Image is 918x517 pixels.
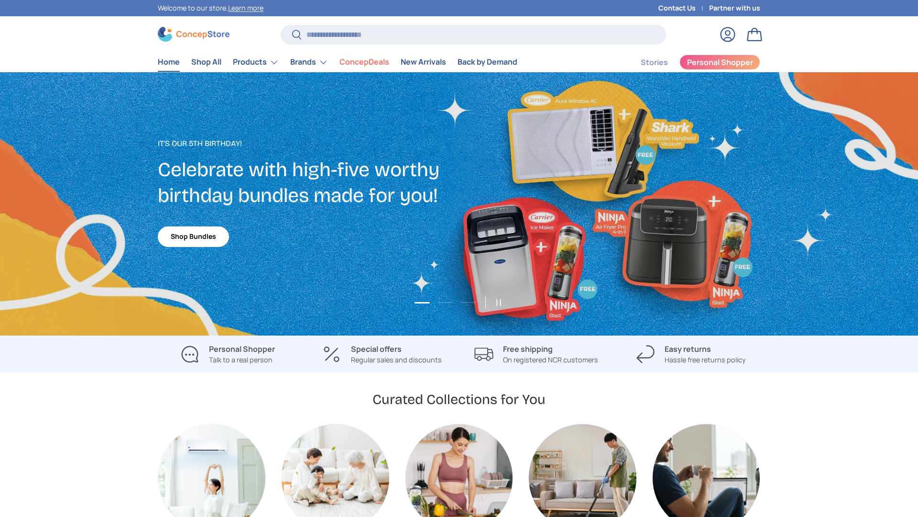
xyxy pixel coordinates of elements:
[227,53,284,72] summary: Products
[209,355,275,365] p: Talk to a real person
[191,53,221,71] a: Shop All
[351,344,402,354] strong: Special offers
[665,344,711,354] strong: Easy returns
[658,3,709,13] a: Contact Us
[158,3,263,13] p: Welcome to our store.
[158,27,229,42] img: ConcepStore
[158,157,459,209] h2: Celebrate with high-five worthy birthday bundles made for you!
[312,343,451,365] a: Special offers Regular sales and discounts
[621,343,760,365] a: Easy returns Hassle free returns policy
[687,58,753,66] span: Personal Shopper
[351,355,442,365] p: Regular sales and discounts
[158,53,517,72] nav: Primary
[372,391,546,408] h2: Curated Collections for You
[233,53,279,72] a: Products
[158,226,229,247] a: Shop Bundles
[467,343,606,365] a: Free shipping On registered NCR customers
[503,344,553,354] strong: Free shipping
[158,53,180,71] a: Home
[158,138,459,149] p: It's our 5th Birthday!
[401,53,446,71] a: New Arrivals
[458,53,517,71] a: Back by Demand
[679,55,760,70] a: Personal Shopper
[284,53,334,72] summary: Brands
[618,53,760,72] nav: Secondary
[228,3,263,12] a: Learn more
[503,355,598,365] p: On registered NCR customers
[665,355,746,365] p: Hassle free returns policy
[158,343,297,365] a: Personal Shopper Talk to a real person
[641,53,668,72] a: Stories
[290,53,328,72] a: Brands
[709,3,760,13] a: Partner with us
[339,53,389,71] a: ConcepDeals
[209,344,275,354] strong: Personal Shopper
